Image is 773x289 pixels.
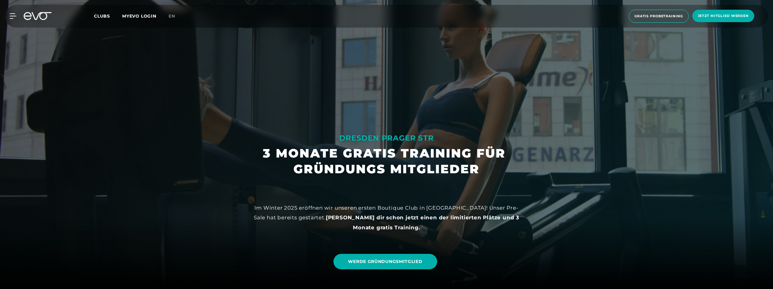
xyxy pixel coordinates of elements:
[333,254,437,269] a: WERDE GRÜNDUNGSMITGLIED
[348,258,422,265] span: WERDE GRÜNDUNGSMITGLIED
[94,13,110,19] span: Clubs
[94,13,122,19] a: Clubs
[169,13,175,19] span: en
[326,214,519,230] strong: [PERSON_NAME] dir schon jetzt einen der limitierten Plätze und 3 Monate gratis Training.
[263,145,510,177] h1: 3 MONATE GRATIS TRAINING FÜR GRÜNDUNGS MITGLIEDER
[250,203,523,232] div: Im Winter 2025 eröffnen wir unseren ersten Boutique Club in [GEOGRAPHIC_DATA]! Unser Pre-Sale hat...
[263,133,510,143] div: DRESDEN PRAGER STR
[627,10,691,23] a: Gratis Probetraining
[698,13,749,18] span: Jetzt Mitglied werden
[169,13,182,20] a: en
[122,13,156,19] a: MYEVO LOGIN
[691,10,756,23] a: Jetzt Mitglied werden
[634,14,683,19] span: Gratis Probetraining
